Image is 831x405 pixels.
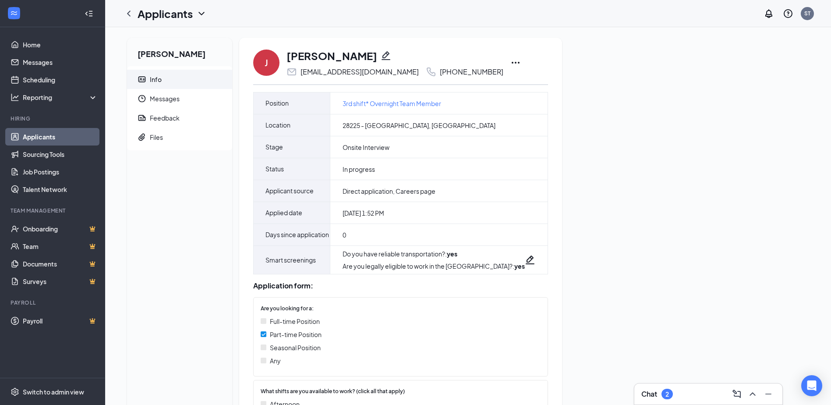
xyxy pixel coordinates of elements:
[763,389,774,399] svg: Minimize
[23,146,98,163] a: Sourcing Tools
[343,165,375,174] span: In progress
[265,114,290,136] span: Location
[764,8,774,19] svg: Notifications
[265,202,302,224] span: Applied date
[265,57,268,69] div: J
[23,255,98,273] a: DocumentsCrown
[265,180,314,202] span: Applicant source
[286,67,297,77] svg: Email
[127,70,232,89] a: ContactCardInfo
[343,121,495,130] span: 28225 - [GEOGRAPHIC_DATA], [GEOGRAPHIC_DATA]
[804,10,810,17] div: ST
[440,67,503,76] div: [PHONE_NUMBER]
[11,93,19,102] svg: Analysis
[270,356,281,366] span: Any
[510,57,521,68] svg: Ellipses
[343,231,346,239] span: 0
[138,94,146,103] svg: Clock
[85,9,93,18] svg: Collapse
[665,391,669,398] div: 2
[746,387,760,401] button: ChevronUp
[381,50,391,61] svg: Pencil
[270,316,320,326] span: Full-time Position
[265,158,284,180] span: Status
[641,389,657,399] h3: Chat
[265,249,316,271] span: Smart screenings
[23,36,98,53] a: Home
[23,128,98,146] a: Applicants
[127,38,232,66] h2: [PERSON_NAME]
[11,299,96,306] div: Payroll
[11,387,19,396] svg: Settings
[343,262,525,270] div: Are you legally eligible to work in the [GEOGRAPHIC_DATA]? :
[23,53,98,71] a: Messages
[426,67,436,77] svg: Phone
[732,389,742,399] svg: ComposeMessage
[261,387,405,396] span: What shifts are you available to work? (click all that apply)
[138,133,146,142] svg: Paperclip
[138,6,193,21] h1: Applicants
[343,143,389,152] span: Onsite Interview
[127,89,232,108] a: ClockMessages
[514,262,525,270] strong: yes
[138,114,146,122] svg: Report
[747,389,758,399] svg: ChevronUp
[761,387,775,401] button: Minimize
[23,273,98,290] a: SurveysCrown
[23,71,98,89] a: Scheduling
[150,114,180,122] div: Feedback
[447,250,457,258] strong: yes
[23,238,98,255] a: TeamCrown
[23,312,98,330] a: PayrollCrown
[270,343,321,352] span: Seasonal Position
[150,89,225,108] span: Messages
[11,115,96,122] div: Hiring
[253,281,548,290] div: Application form:
[23,93,98,102] div: Reporting
[343,249,525,258] div: Do you have reliable transportation? :
[23,387,84,396] div: Switch to admin view
[343,187,435,195] span: Direct application, Careers page
[730,387,744,401] button: ComposeMessage
[11,207,96,214] div: Team Management
[783,8,793,19] svg: QuestionInfo
[23,181,98,198] a: Talent Network
[801,375,822,396] div: Open Intercom Messenger
[196,8,207,19] svg: ChevronDown
[301,67,419,76] div: [EMAIL_ADDRESS][DOMAIN_NAME]
[343,99,441,108] a: 3rd shift* Overnight Team Member
[23,220,98,238] a: OnboardingCrown
[127,108,232,128] a: ReportFeedback
[261,305,314,313] span: Are you looking for a:
[343,209,384,217] span: [DATE] 1:52 PM
[265,224,329,245] span: Days since application
[265,92,289,114] span: Position
[138,75,146,84] svg: ContactCard
[124,8,134,19] svg: ChevronLeft
[286,48,377,63] h1: [PERSON_NAME]
[150,133,163,142] div: Files
[23,163,98,181] a: Job Postings
[10,9,18,18] svg: WorkstreamLogo
[525,255,535,265] svg: Pencil
[150,75,162,84] div: Info
[270,330,322,339] span: Part-time Position
[265,136,283,158] span: Stage
[127,128,232,147] a: PaperclipFiles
